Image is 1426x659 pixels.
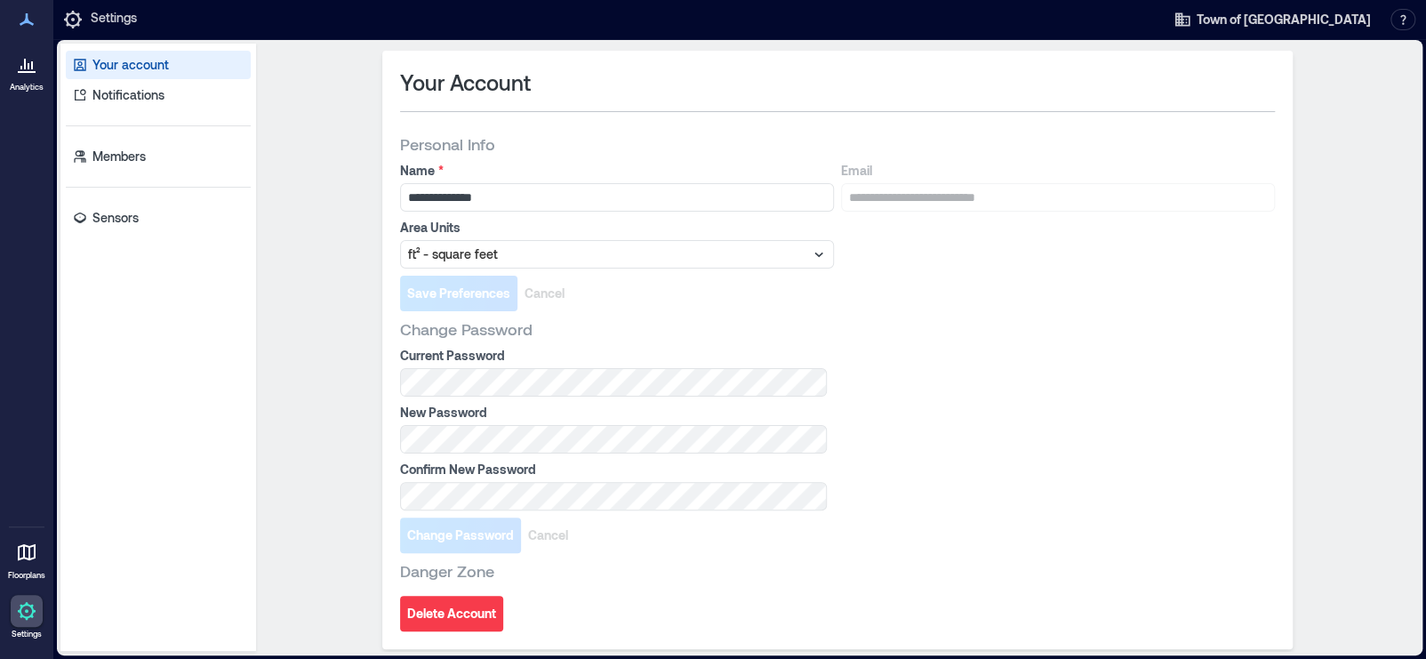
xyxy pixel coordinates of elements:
[1197,11,1371,28] span: Town of [GEOGRAPHIC_DATA]
[841,162,1271,180] label: Email
[10,82,44,92] p: Analytics
[400,219,830,237] label: Area Units
[400,318,533,340] span: Change Password
[400,404,823,422] label: New Password
[407,605,496,623] span: Delete Account
[400,133,495,155] span: Personal Info
[92,148,146,165] p: Members
[4,43,49,98] a: Analytics
[407,526,514,544] span: Change Password
[92,86,164,104] p: Notifications
[400,68,531,97] span: Your Account
[521,518,575,553] button: Cancel
[400,560,494,582] span: Danger Zone
[91,9,137,30] p: Settings
[407,285,510,302] span: Save Preferences
[12,629,42,639] p: Settings
[3,531,51,586] a: Floorplans
[92,56,169,74] p: Your account
[66,142,251,171] a: Members
[528,526,568,544] span: Cancel
[92,209,139,227] p: Sensors
[5,590,48,645] a: Settings
[400,461,823,478] label: Confirm New Password
[400,347,823,365] label: Current Password
[525,285,565,302] span: Cancel
[66,51,251,79] a: Your account
[8,570,45,581] p: Floorplans
[66,81,251,109] a: Notifications
[517,276,572,311] button: Cancel
[400,596,503,631] button: Delete Account
[66,204,251,232] a: Sensors
[400,276,517,311] button: Save Preferences
[400,518,521,553] button: Change Password
[1168,5,1376,34] button: Town of [GEOGRAPHIC_DATA]
[400,162,830,180] label: Name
